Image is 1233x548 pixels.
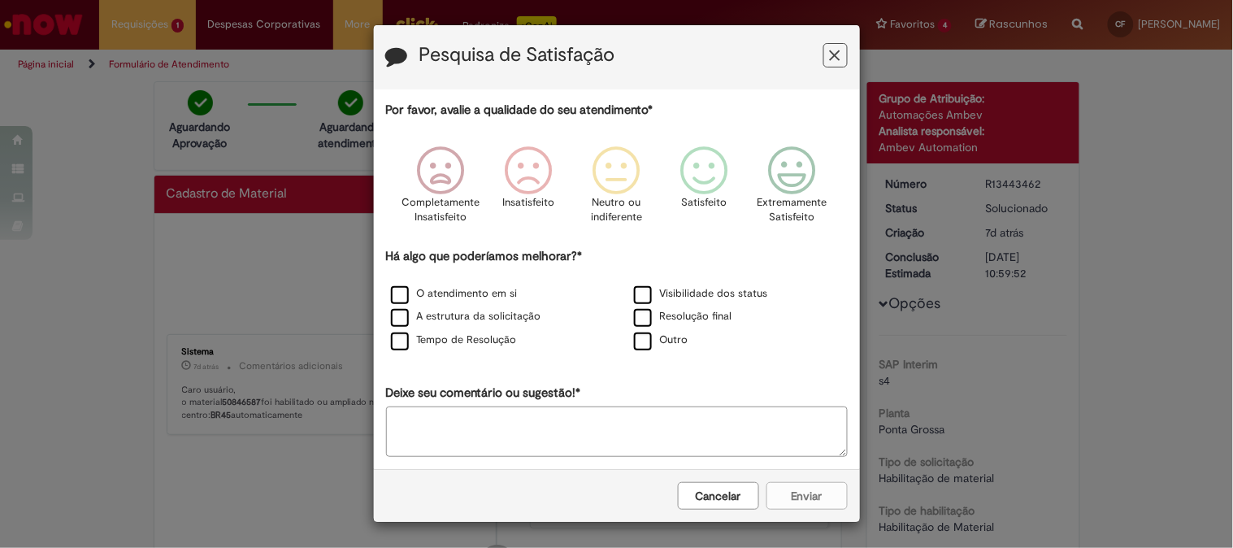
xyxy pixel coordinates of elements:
p: Completamente Insatisfeito [402,195,480,225]
label: Por favor, avalie a qualidade do seu atendimento* [386,102,653,119]
label: Tempo de Resolução [391,333,517,348]
div: Neutro ou indiferente [575,134,658,246]
label: Pesquisa de Satisfação [419,45,615,66]
button: Cancelar [678,482,759,510]
p: Extremamente Satisfeito [758,195,827,225]
label: Outro [634,333,688,348]
label: Resolução final [634,309,732,324]
div: Há algo que poderíamos melhorar?* [386,248,848,353]
p: Satisfeito [682,195,727,211]
label: A estrutura da solicitação [391,309,541,324]
label: Deixe seu comentário ou sugestão!* [386,385,581,402]
div: Insatisfeito [487,134,570,246]
label: Visibilidade dos status [634,286,768,302]
p: Insatisfeito [502,195,554,211]
div: Extremamente Satisfeito [751,134,834,246]
div: Satisfeito [663,134,746,246]
label: O atendimento em si [391,286,518,302]
p: Neutro ou indiferente [587,195,645,225]
div: Completamente Insatisfeito [399,134,482,246]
